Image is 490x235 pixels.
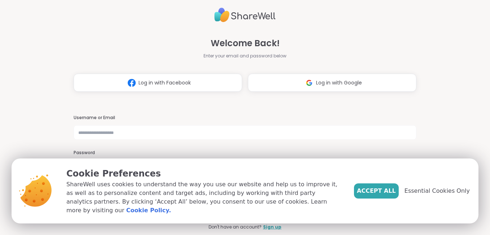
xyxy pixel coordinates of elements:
[74,74,242,92] button: Log in with Facebook
[74,115,417,121] h3: Username or Email
[139,79,191,87] span: Log in with Facebook
[125,76,139,90] img: ShareWell Logomark
[66,167,342,180] p: Cookie Preferences
[302,76,316,90] img: ShareWell Logomark
[126,206,171,215] a: Cookie Policy.
[248,74,416,92] button: Log in with Google
[209,224,262,230] span: Don't have an account?
[357,187,396,195] span: Accept All
[214,5,276,25] img: ShareWell Logo
[74,150,417,156] h3: Password
[66,180,342,215] p: ShareWell uses cookies to understand the way you use our website and help us to improve it, as we...
[204,53,286,59] span: Enter your email and password below
[316,79,362,87] span: Log in with Google
[211,37,280,50] span: Welcome Back!
[354,183,399,199] button: Accept All
[404,187,470,195] span: Essential Cookies Only
[263,224,281,230] a: Sign up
